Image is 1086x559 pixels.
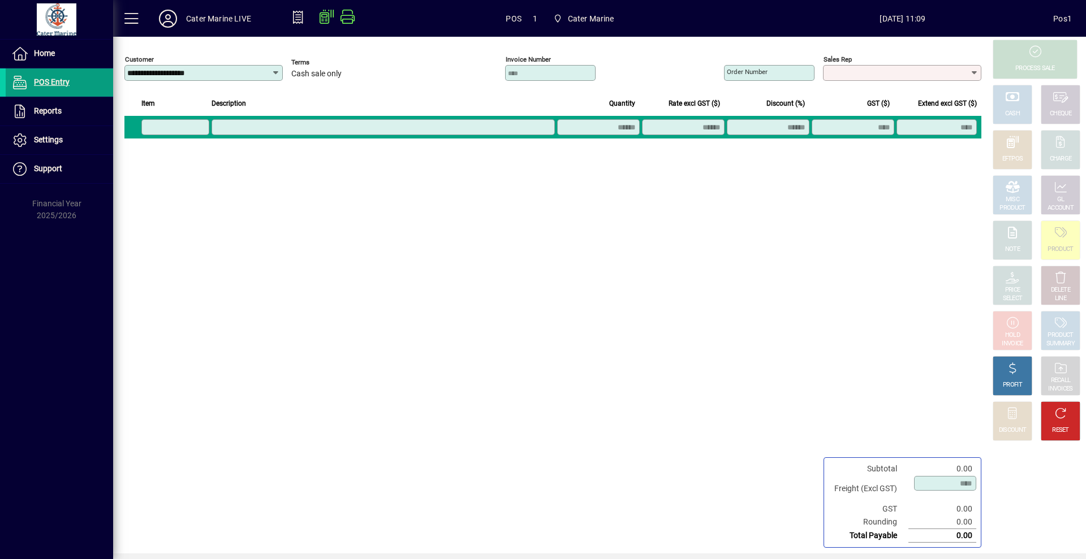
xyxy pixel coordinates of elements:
mat-label: Invoice number [506,55,551,63]
div: CASH [1005,110,1020,118]
div: LINE [1055,294,1066,303]
a: Reports [6,97,113,125]
div: SELECT [1003,294,1023,303]
div: PRODUCT [999,204,1025,213]
span: Settings [34,135,63,144]
span: Cash sale only [291,70,342,79]
td: 0.00 [908,462,976,475]
div: MISC [1006,196,1019,204]
span: [DATE] 11:09 [752,10,1054,28]
div: PRODUCT [1048,245,1073,254]
div: CHEQUE [1050,110,1071,118]
div: PRICE [1005,286,1020,294]
span: 1 [533,10,537,28]
div: PROFIT [1003,381,1022,389]
td: Freight (Excl GST) [829,475,908,502]
div: DISCOUNT [999,426,1026,435]
a: Settings [6,126,113,154]
div: EFTPOS [1002,155,1023,163]
td: Total Payable [829,529,908,543]
td: Rounding [829,515,908,529]
div: Cater Marine LIVE [186,10,251,28]
span: Support [34,164,62,173]
div: HOLD [1005,331,1020,340]
div: PROCESS SALE [1015,64,1055,73]
mat-label: Sales rep [824,55,852,63]
div: RESET [1052,426,1069,435]
span: Discount (%) [766,97,805,110]
button: Profile [150,8,186,29]
span: Cater Marine [568,10,614,28]
div: INVOICES [1048,385,1072,393]
span: Item [141,97,155,110]
mat-label: Order number [727,68,768,76]
div: NOTE [1005,245,1020,254]
div: SUMMARY [1046,340,1075,348]
span: Reports [34,106,62,115]
a: Home [6,40,113,68]
span: Home [34,49,55,58]
div: INVOICE [1002,340,1023,348]
td: 0.00 [908,515,976,529]
td: GST [829,502,908,515]
div: CHARGE [1050,155,1072,163]
mat-label: Customer [125,55,154,63]
td: 0.00 [908,502,976,515]
span: POS [506,10,522,28]
div: GL [1057,196,1065,204]
td: 0.00 [908,529,976,543]
span: POS Entry [34,77,70,86]
span: Description [212,97,246,110]
span: Cater Marine [549,8,619,29]
td: Subtotal [829,462,908,475]
span: GST ($) [867,97,890,110]
div: DELETE [1051,286,1070,294]
div: Pos1 [1053,10,1072,28]
span: Extend excl GST ($) [918,97,977,110]
span: Quantity [609,97,635,110]
div: RECALL [1051,376,1071,385]
div: PRODUCT [1048,331,1073,340]
a: Support [6,155,113,183]
span: Terms [291,59,359,66]
span: Rate excl GST ($) [669,97,720,110]
div: ACCOUNT [1048,204,1074,213]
